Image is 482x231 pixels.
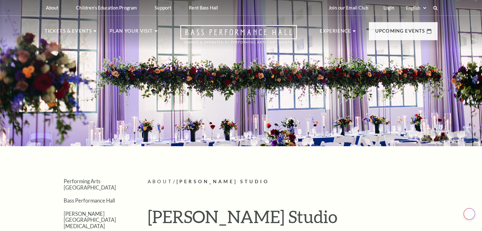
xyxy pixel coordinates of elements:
p: Children's Education Program [76,5,137,10]
p: Rent Bass Hall [189,5,218,10]
a: Performing Arts [GEOGRAPHIC_DATA] [64,178,116,190]
a: Bass Performance Hall [64,197,115,203]
p: About [46,5,59,10]
p: Tickets & Events [45,27,92,39]
p: / [148,178,438,186]
p: Plan Your Visit [110,27,153,39]
span: [PERSON_NAME] Studio [177,179,270,184]
p: Experience [320,27,351,39]
span: About [148,179,173,184]
p: Upcoming Events [375,27,425,39]
a: [PERSON_NAME][GEOGRAPHIC_DATA][MEDICAL_DATA] [64,211,116,229]
select: Select: [405,5,427,11]
p: Support [155,5,171,10]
